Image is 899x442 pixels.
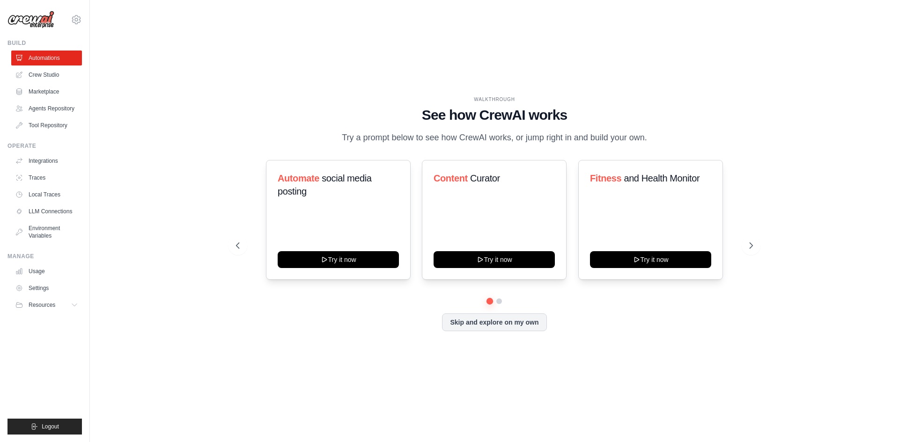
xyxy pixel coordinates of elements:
[11,170,82,185] a: Traces
[624,173,700,183] span: and Health Monitor
[278,173,319,183] span: Automate
[278,251,399,268] button: Try it now
[11,101,82,116] a: Agents Repository
[470,173,500,183] span: Curator
[11,281,82,296] a: Settings
[11,51,82,65] a: Automations
[590,251,711,268] button: Try it now
[7,419,82,435] button: Logout
[442,313,546,331] button: Skip and explore on my own
[7,11,54,29] img: Logo
[236,96,753,103] div: WALKTHROUGH
[11,67,82,82] a: Crew Studio
[42,423,59,430] span: Logout
[11,221,82,243] a: Environment Variables
[11,204,82,219] a: LLM Connections
[7,39,82,47] div: Build
[278,173,372,196] span: social media posting
[11,264,82,279] a: Usage
[11,297,82,312] button: Resources
[11,153,82,168] a: Integrations
[7,142,82,150] div: Operate
[11,84,82,99] a: Marketplace
[11,187,82,202] a: Local Traces
[590,173,621,183] span: Fitness
[236,107,753,123] h1: See how CrewAI works
[11,118,82,133] a: Tool Repository
[434,173,468,183] span: Content
[29,301,55,309] span: Resources
[7,253,82,260] div: Manage
[434,251,555,268] button: Try it now
[337,131,652,145] p: Try a prompt below to see how CrewAI works, or jump right in and build your own.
